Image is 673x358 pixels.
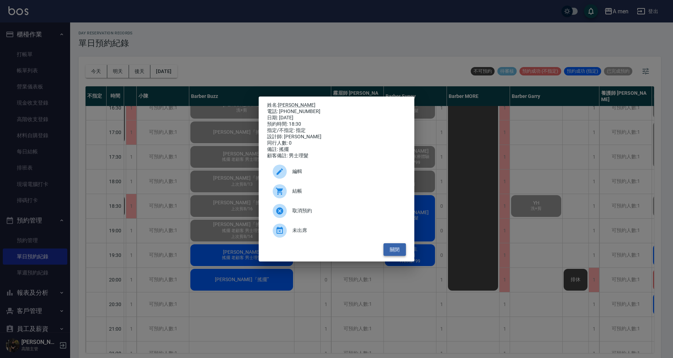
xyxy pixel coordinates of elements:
div: 備註: 搖擺 [267,146,406,153]
p: 姓名: [267,102,406,108]
a: [PERSON_NAME] [278,102,315,108]
div: 編輯 [267,162,406,181]
div: 未出席 [267,221,406,240]
div: 取消預約 [267,201,406,221]
div: 預約時間: 18:30 [267,121,406,127]
div: 指定/不指定: 指定 [267,127,406,134]
span: 結帳 [292,187,400,195]
button: 關閉 [383,243,406,256]
div: 顧客備註: 男士理髮 [267,153,406,159]
div: 設計師: [PERSON_NAME] [267,134,406,140]
span: 取消預約 [292,207,400,214]
div: 日期: [DATE] [267,115,406,121]
div: 同行人數: 0 [267,140,406,146]
span: 未出席 [292,227,400,234]
a: 結帳 [267,181,406,201]
div: 電話: [PHONE_NUMBER] [267,108,406,115]
span: 編輯 [292,168,400,175]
